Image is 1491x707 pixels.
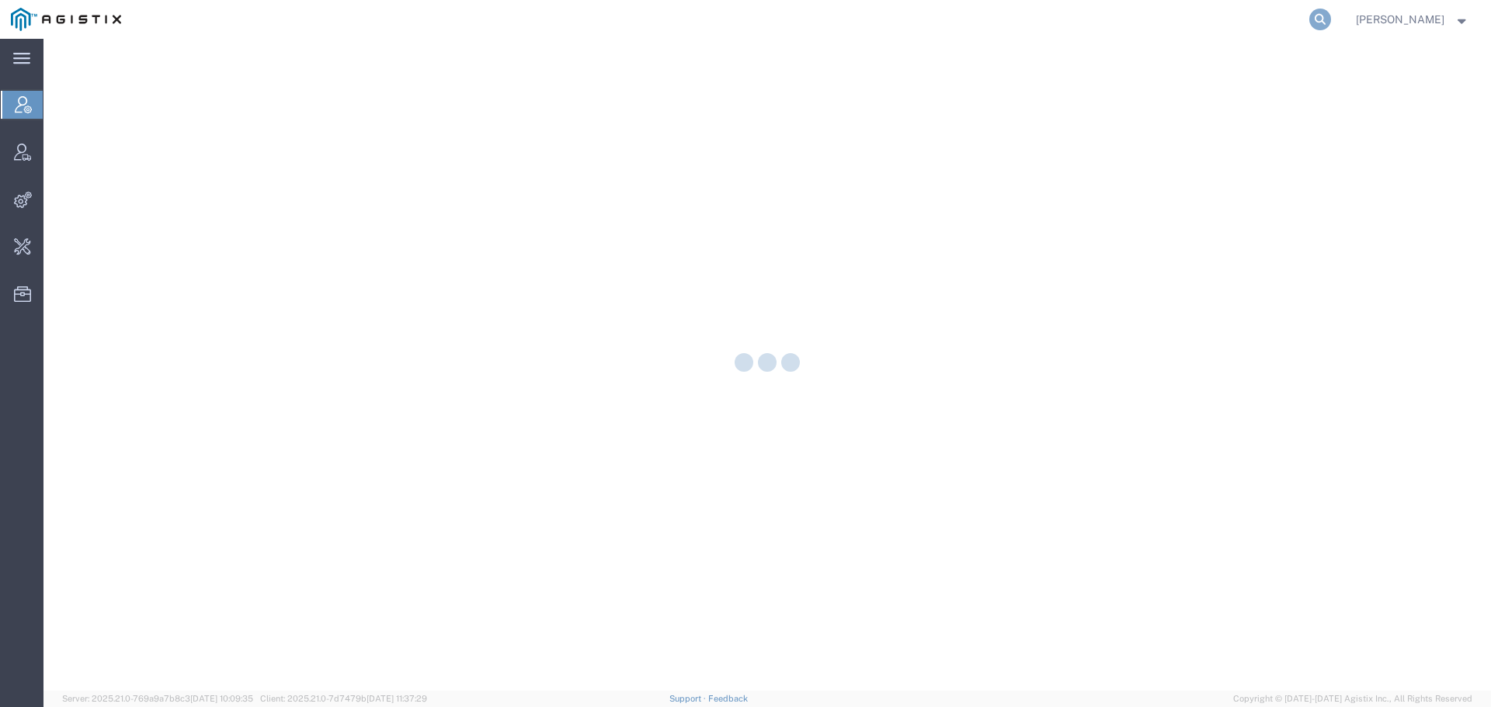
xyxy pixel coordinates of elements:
[708,694,748,703] a: Feedback
[1356,11,1444,28] span: Carrie Virgilio
[260,694,427,703] span: Client: 2025.21.0-7d7479b
[367,694,427,703] span: [DATE] 11:37:29
[1355,10,1470,29] button: [PERSON_NAME]
[190,694,253,703] span: [DATE] 10:09:35
[62,694,253,703] span: Server: 2025.21.0-769a9a7b8c3
[11,8,121,31] img: logo
[1233,692,1472,705] span: Copyright © [DATE]-[DATE] Agistix Inc., All Rights Reserved
[669,694,708,703] a: Support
